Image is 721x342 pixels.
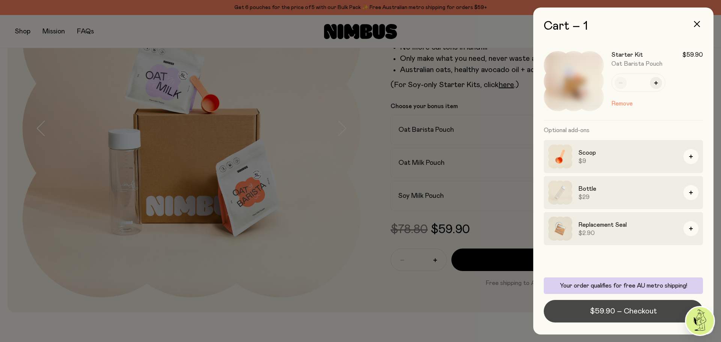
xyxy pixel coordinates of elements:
p: Your order qualifies for free AU metro shipping! [548,282,698,289]
span: $59.90 – Checkout [590,306,657,316]
span: $29 [578,193,677,201]
span: $2.90 [578,229,677,237]
span: Oat Barista Pouch [611,61,662,67]
button: Remove [611,99,633,108]
span: $59.90 [682,51,703,59]
img: agent [686,307,714,335]
h3: Starter Kit [611,51,643,59]
span: $9 [578,157,677,165]
h3: Optional add-ons [544,121,703,140]
h3: Bottle [578,184,677,193]
h3: Replacement Seal [578,220,677,229]
h3: Scoop [578,148,677,157]
button: $59.90 – Checkout [544,300,703,322]
h2: Cart – 1 [544,20,703,33]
